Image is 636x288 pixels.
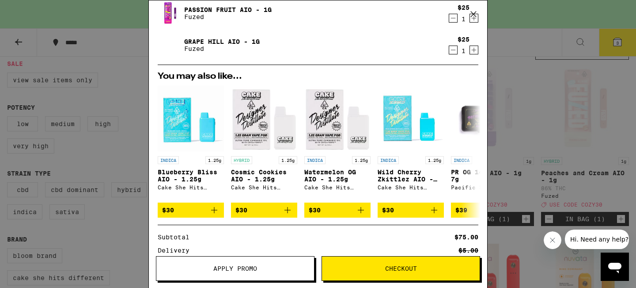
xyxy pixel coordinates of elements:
[158,72,478,81] h2: You may also like...
[235,207,247,214] span: $30
[451,85,517,152] img: Pacific Stone - PR OG 14-Pack - 7g
[469,46,478,54] button: Increment
[205,156,224,164] p: 1.25g
[425,156,444,164] p: 1.25g
[304,169,371,183] p: Watermelon OG AIO - 1.25g
[158,85,224,152] img: Cake She Hits Different - Blueberry Bliss AIO - 1.25g
[454,234,478,240] div: $75.00
[158,203,224,218] button: Add to bag
[184,38,260,45] a: Grape Hill AIO - 1g
[544,231,561,249] iframe: Close message
[309,207,321,214] span: $30
[378,85,444,152] img: Cake She Hits Different - Wild Cherry Zkittlez AIO - 1.25g
[304,156,326,164] p: INDICA
[231,85,297,152] img: Cake She Hits Different - Cosmic Cookies AIO - 1.25g
[601,253,629,281] iframe: Button to launch messaging window
[451,85,517,203] a: Open page for PR OG 14-Pack - 7g from Pacific Stone
[449,46,458,54] button: Decrement
[213,265,257,272] span: Apply Promo
[378,156,399,164] p: INDICA
[382,207,394,214] span: $30
[231,156,252,164] p: HYBRID
[231,169,297,183] p: Cosmic Cookies AIO - 1.25g
[158,247,196,253] div: Delivery
[231,184,297,190] div: Cake She Hits Different
[184,13,272,20] p: Fuzed
[352,156,371,164] p: 1.25g
[158,184,224,190] div: Cake She Hits Different
[458,247,478,253] div: $5.00
[458,36,469,43] div: $25
[158,234,196,240] div: Subtotal
[451,203,517,218] button: Add to bag
[184,6,272,13] a: Passion Fruit AIO - 1g
[158,1,182,26] img: Passion Fruit AIO - 1g
[378,169,444,183] p: Wild Cherry Zkittlez AIO - 1.25g
[458,47,469,54] div: 1
[279,156,297,164] p: 1.25g
[158,33,182,58] img: Grape Hill AIO - 1g
[304,85,371,203] a: Open page for Watermelon OG AIO - 1.25g from Cake She Hits Different
[304,203,371,218] button: Add to bag
[158,85,224,203] a: Open page for Blueberry Bliss AIO - 1.25g from Cake She Hits Different
[184,45,260,52] p: Fuzed
[378,184,444,190] div: Cake She Hits Different
[158,169,224,183] p: Blueberry Bliss AIO - 1.25g
[451,156,472,164] p: INDICA
[451,184,517,190] div: Pacific Stone
[304,85,371,152] img: Cake She Hits Different - Watermelon OG AIO - 1.25g
[231,85,297,203] a: Open page for Cosmic Cookies AIO - 1.25g from Cake She Hits Different
[458,15,469,23] div: 1
[455,207,467,214] span: $39
[449,14,458,23] button: Decrement
[458,4,469,11] div: $25
[378,85,444,203] a: Open page for Wild Cherry Zkittlez AIO - 1.25g from Cake She Hits Different
[304,184,371,190] div: Cake She Hits Different
[385,265,417,272] span: Checkout
[451,169,517,183] p: PR OG 14-Pack - 7g
[162,207,174,214] span: $30
[156,256,314,281] button: Apply Promo
[322,256,480,281] button: Checkout
[378,203,444,218] button: Add to bag
[231,203,297,218] button: Add to bag
[565,230,629,249] iframe: Message from company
